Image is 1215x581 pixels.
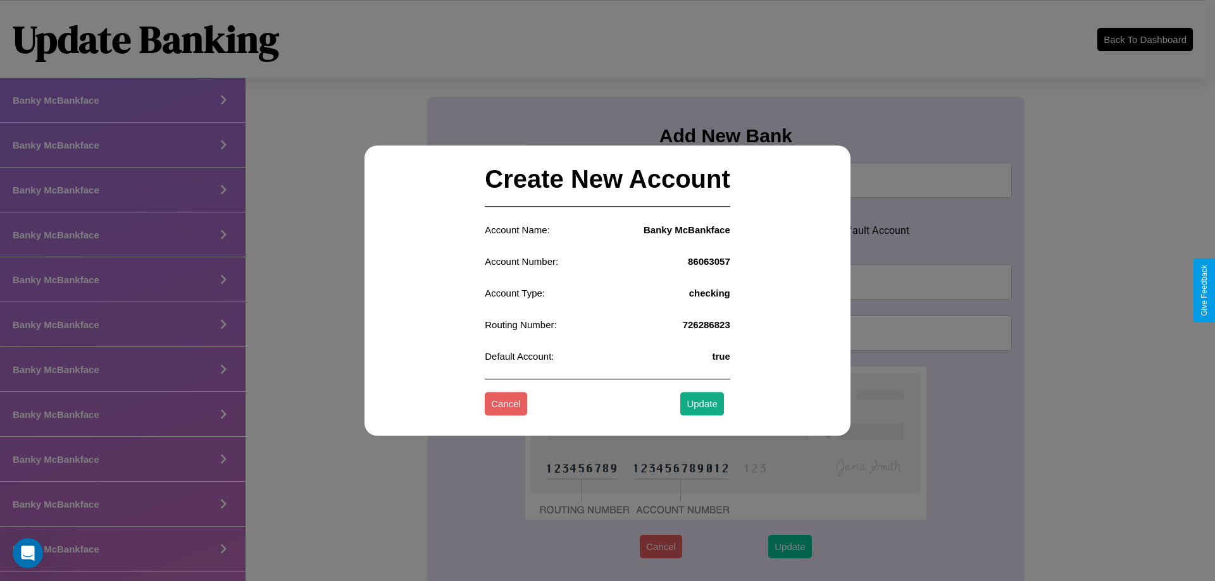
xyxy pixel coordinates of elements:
p: Account Type: [485,284,545,302]
p: Account Name: [485,221,550,238]
h2: Create New Account [485,152,730,207]
p: Account Number: [485,253,558,270]
h4: 86063057 [688,256,730,267]
p: Default Account: [485,348,554,365]
button: Cancel [485,393,527,416]
h4: checking [689,288,730,298]
div: Give Feedback [1200,265,1209,316]
h4: true [712,351,730,362]
button: Update [680,393,723,416]
h4: Banky McBankface [644,224,730,235]
p: Routing Number: [485,316,556,333]
h4: 726286823 [683,319,730,330]
iframe: Intercom live chat [13,538,43,568]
